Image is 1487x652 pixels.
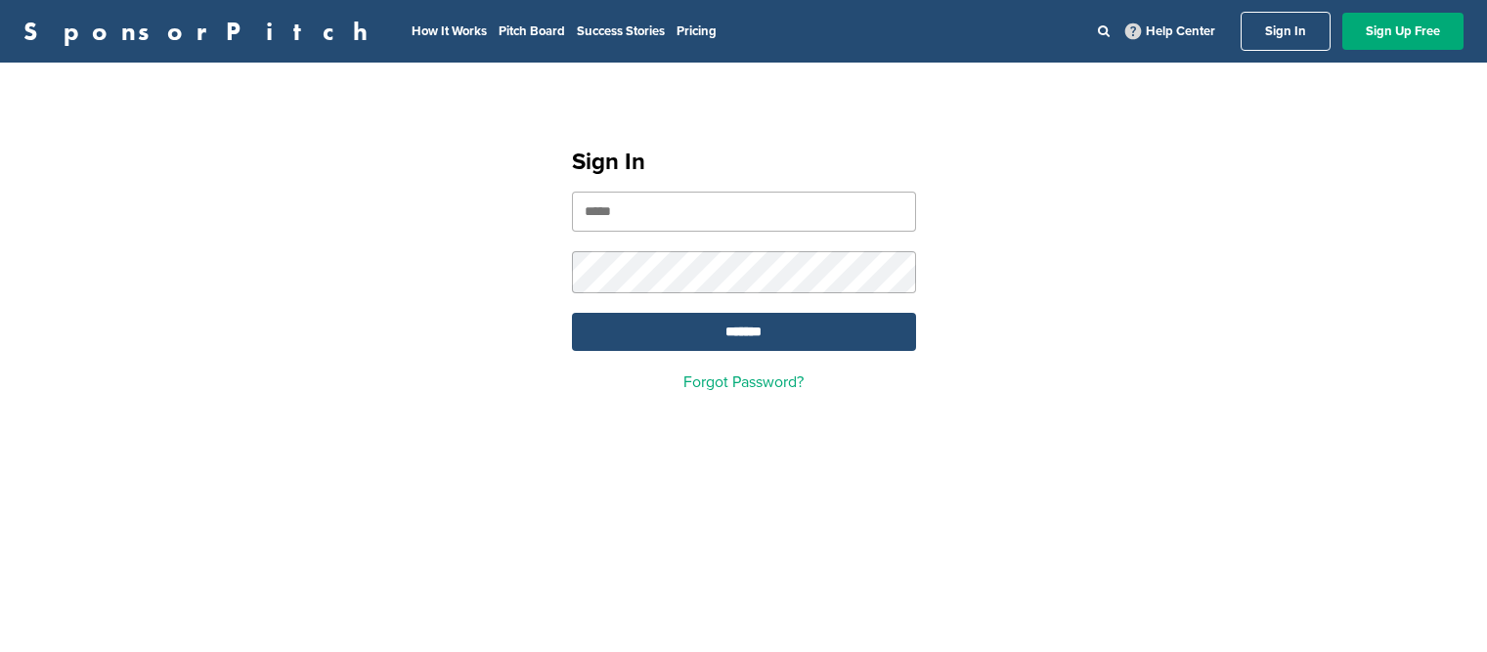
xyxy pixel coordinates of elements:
[677,23,717,39] a: Pricing
[1241,12,1331,51] a: Sign In
[683,372,804,392] a: Forgot Password?
[412,23,487,39] a: How It Works
[1342,13,1464,50] a: Sign Up Free
[1121,20,1219,43] a: Help Center
[23,19,380,44] a: SponsorPitch
[499,23,565,39] a: Pitch Board
[577,23,665,39] a: Success Stories
[572,145,916,180] h1: Sign In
